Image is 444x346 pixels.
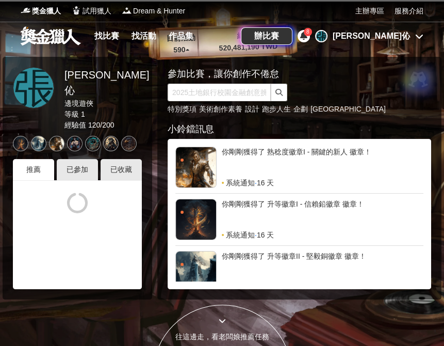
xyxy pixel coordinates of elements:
a: 企劃 [293,105,308,113]
a: 特別獎項 [168,105,196,113]
div: 你剛剛獲得了 升等徽章I - 信賴鉛徽章 徽章！ [222,199,423,230]
div: 小鈴鐺訊息 [168,122,431,136]
a: Logo獎金獵人 [21,6,61,17]
span: 16 天 [257,230,274,240]
span: · [255,230,257,240]
div: 你剛剛獲得了 升等徽章II - 堅毅銅徽章 徽章！ [222,251,423,282]
div: 參加比賽，讓你創作不倦怠 [168,67,395,81]
span: 系統通知 [226,178,255,188]
img: Logo [122,5,132,15]
span: Dream & Hunter [133,6,185,17]
a: LogoDream & Hunter [122,6,185,17]
a: 張 [13,67,54,108]
span: 試用獵人 [83,6,111,17]
a: 跑步人生 [262,105,291,113]
span: 等級 [64,110,79,118]
a: 服務介紹 [394,6,423,17]
span: · [255,178,257,188]
div: 已收藏 [101,159,142,180]
a: 找比賽 [90,29,123,43]
span: 獎金獵人 [32,6,61,17]
div: 已參加 [57,159,98,180]
span: 120 / 200 [88,121,114,129]
span: 系統通知 [226,230,255,240]
div: 往這邊走，看老闆娘推薦任務 [153,332,291,342]
span: 1 [81,110,85,118]
span: 8 [306,29,309,35]
a: 你剛剛獲得了 升等徽章I - 信賴鉛徽章 徽章！系統通知·16 天 [175,199,423,240]
a: 作品集 [165,29,198,43]
a: 找活動 [127,29,160,43]
div: 邊境遊俠 [64,98,149,109]
a: 你剛剛獲得了 升等徽章II - 堅毅銅徽章 徽章！系統通知·16 天 [175,251,423,292]
a: 你剛剛獲得了 熟稔度徽章I - 關鍵的新人 徽章！系統通知·16 天 [175,147,423,188]
div: 張 [315,30,327,42]
a: 美術創作素養 [199,105,242,113]
span: 經驗值 [64,121,86,129]
div: [PERSON_NAME]伈 [333,30,410,42]
div: 推薦 [13,159,54,180]
input: 2025土地銀行校園金融創意挑戰賽：從你出發 開啟智慧金融新頁 [168,84,271,101]
a: Logo試用獵人 [71,6,111,17]
img: Logo [21,5,31,15]
div: [PERSON_NAME]伈 [64,67,149,98]
a: 設計 [245,105,259,113]
a: 主辦專區 [355,6,384,17]
a: [GEOGRAPHIC_DATA] [310,105,386,113]
a: 辦比賽 [241,27,292,45]
div: 你剛剛獲得了 熟稔度徽章I - 關鍵的新人 徽章！ [222,147,423,178]
span: 16 天 [257,178,274,188]
img: Logo [71,5,81,15]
